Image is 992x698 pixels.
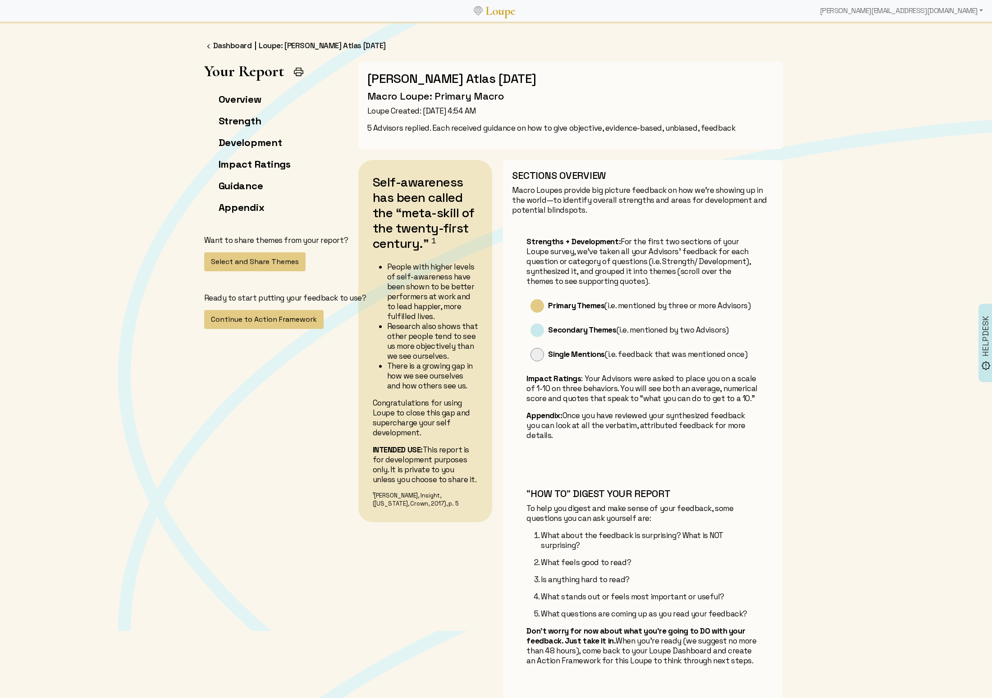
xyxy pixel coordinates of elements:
[289,63,308,81] button: Print Report
[981,360,991,370] img: brightness_alert_FILL0_wght500_GRAD0_ops.svg
[219,179,263,192] a: Guidance
[548,325,616,335] b: Secondary Themes
[204,293,366,303] p: Ready to start putting your feedback to use?
[526,411,562,420] b: Appendix:
[483,3,519,19] a: Loupe
[512,169,773,182] h3: SECTIONS OVERVIEW
[541,575,759,584] p: Is anything hard to read?
[367,90,774,102] h3: Macro Loupe: Primary Macro
[204,252,306,271] button: Select and Share Themes
[387,321,478,361] li: Research also shows that other people tend to see us more objectively than we see ourselves.
[526,487,759,500] h3: "HOW TO" DIGEST YOUR REPORT
[373,445,423,455] strong: INTENDED USE:
[373,398,478,438] p: Congratulations for using Loupe to close this gap and supercharge your self development.
[541,609,759,619] p: What questions are coming up as you read your feedback?
[512,185,773,215] p: Macro Loupes provide big picture feedback on how we’re showing up in the world—to identify overal...
[526,374,759,403] p: : Your Advisors were asked to place you on a scale of 1-10 on three behaviors. You will see both ...
[541,530,759,550] p: What about the feedback is surprising? What is NOT surprising?
[219,158,291,170] a: Impact Ratings
[526,503,759,523] p: To help you digest and make sense of your feedback, some questions you can ask yourself are:
[204,235,366,245] p: Want to share themes from your report?
[387,262,478,321] li: People with higher levels of self-awareness have been shown to be better performers at work and t...
[219,136,282,149] a: Development
[474,6,483,15] img: Loupe Logo
[204,62,284,80] h1: Your Report
[204,310,324,329] button: Continue to Action Framework
[526,411,759,440] p: Once you have reviewed your synthesized feedback you can look at all the verbatim, attributed fee...
[816,2,987,20] div: [PERSON_NAME][EMAIL_ADDRESS][DOMAIN_NAME]
[548,301,604,310] b: Primary Themes
[219,114,261,127] a: Strength
[259,41,386,50] a: Loupe: [PERSON_NAME] Atlas [DATE]
[548,349,759,359] p: (i.e. feedback that was mentioned once)
[367,71,774,86] h2: [PERSON_NAME] Atlas [DATE]
[373,491,375,497] sup: 1
[255,41,256,51] span: |
[219,201,265,214] a: Appendix
[204,42,213,51] img: FFFF
[213,41,252,50] a: Dashboard
[387,361,478,391] li: There is a growing gap in how we see ourselves and how others see us.
[541,592,759,602] p: What stands out or feels most important or useful?
[293,66,304,78] img: Print Icon
[548,325,759,335] p: (i.e. mentioned by two Advisors)
[367,123,774,133] p: 5 Advisors replied. Each received guidance on how to give objective, evidence-based, unbiased, fe...
[548,349,605,359] b: Single Mentions
[431,237,436,246] sup: 1
[373,492,478,508] div: [PERSON_NAME], Insight, ([US_STATE], Crown, 2017), p. 5
[526,374,581,383] b: Impact Ratings
[367,106,774,116] p: Loupe Created: [DATE] 4:54 AM
[526,237,759,286] p: For the first two sections of your Loupe survey, we’ve taken all your Advisors’ feedback for each...
[526,237,621,246] b: Strengths + Development:
[541,557,759,567] p: What feels good to read?
[373,174,478,258] h2: Self-awareness has been called the “meta-skill of the twenty-first century.”
[548,301,759,310] p: (i.e. mentioned by three or more Advisors)
[373,445,478,484] p: This report is for development purposes only. It is private to you unless you choose to share it.
[204,62,366,329] app-left-page-nav: Your Report
[219,93,261,105] a: Overview
[526,626,759,666] p: When you're ready (we suggest no more than 48 hours), come back to your Loupe Dashboard and creat...
[526,626,745,646] b: Don't worry for now about what you're going to DO with your feedback. Just take it in.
